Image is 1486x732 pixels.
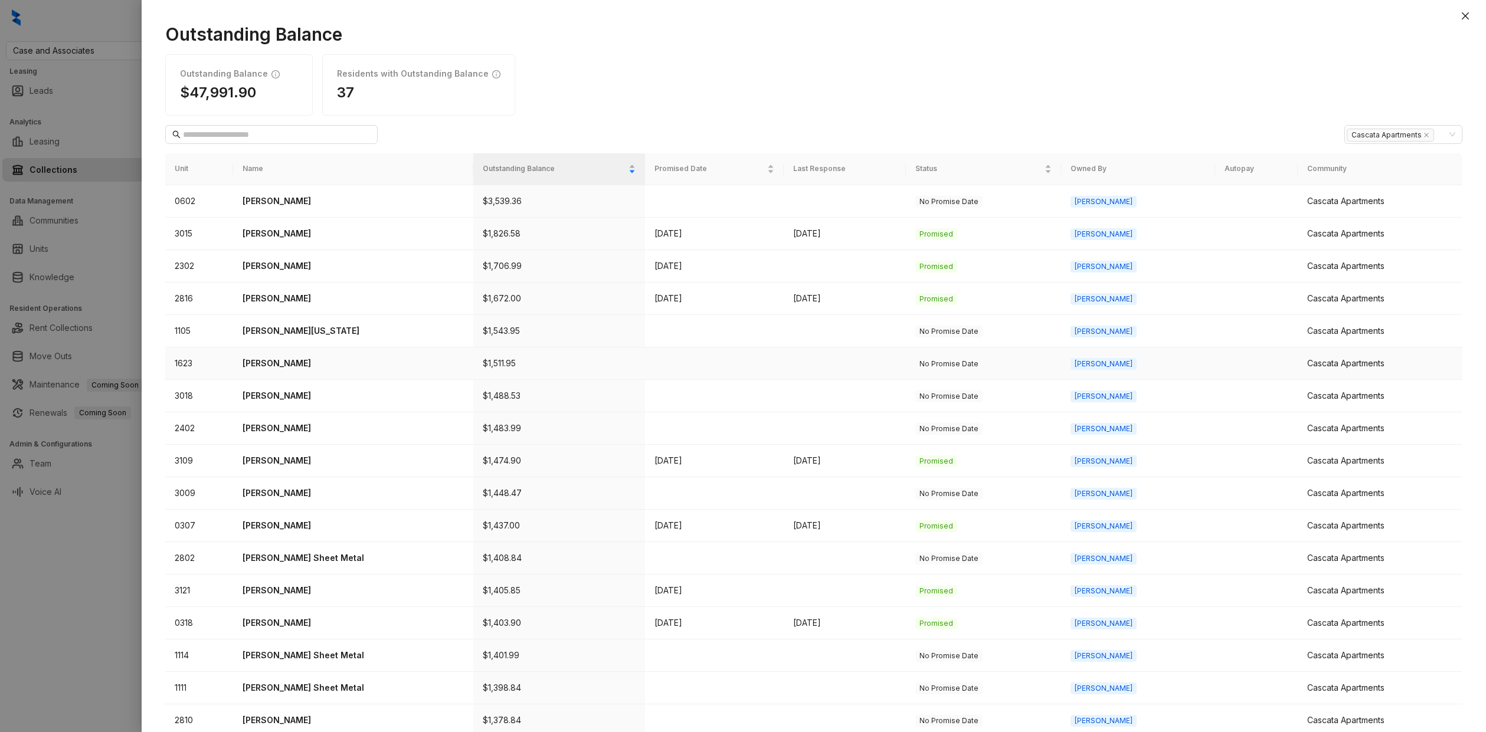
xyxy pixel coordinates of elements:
[243,389,464,402] p: [PERSON_NAME]
[165,607,233,639] td: 0318
[784,607,906,639] td: [DATE]
[1307,260,1453,273] div: Cascata Apartments
[473,510,645,542] td: $1,437.00
[1071,715,1137,727] span: [PERSON_NAME]
[1307,389,1453,402] div: Cascata Apartments
[915,618,957,629] span: Promised
[915,358,983,370] span: No Promise Date
[243,487,464,500] p: [PERSON_NAME]
[645,510,784,542] td: [DATE]
[165,250,233,283] td: 2302
[915,488,983,500] span: No Promise Date
[1071,650,1137,662] span: [PERSON_NAME]
[243,714,464,727] p: [PERSON_NAME]
[243,552,464,564] p: [PERSON_NAME] Sheet Metal
[243,649,464,662] p: [PERSON_NAME] Sheet Metal
[473,672,645,704] td: $1,398.84
[1307,552,1453,564] div: Cascata Apartments
[180,69,268,79] h1: Outstanding Balance
[165,639,233,672] td: 1114
[243,584,464,597] p: [PERSON_NAME]
[165,412,233,445] td: 2402
[337,69,489,79] h1: Residents with Outstanding Balance
[337,84,500,101] h1: 37
[1307,714,1453,727] div: Cascata Apartments
[915,553,983,564] span: No Promise Date
[1307,454,1453,467] div: Cascata Apartments
[1071,423,1137,435] span: [PERSON_NAME]
[784,153,906,185] th: Last Response
[915,293,957,305] span: Promised
[473,445,645,477] td: $1,474.90
[1307,357,1453,370] div: Cascata Apartments
[1071,520,1137,532] span: [PERSON_NAME]
[1071,228,1137,240] span: [PERSON_NAME]
[645,445,784,477] td: [DATE]
[165,575,233,607] td: 3121
[1061,153,1215,185] th: Owned By
[1307,519,1453,532] div: Cascata Apartments
[1071,682,1137,694] span: [PERSON_NAME]
[165,542,233,575] td: 2802
[1071,326,1137,337] span: [PERSON_NAME]
[473,380,645,412] td: $1,488.53
[165,283,233,315] td: 2816
[1423,132,1429,138] span: close
[645,575,784,607] td: [DATE]
[473,477,645,510] td: $1,448.47
[915,228,957,240] span: Promised
[243,681,464,694] p: [PERSON_NAME] Sheet Metal
[473,347,645,380] td: $1,511.95
[1307,487,1453,500] div: Cascata Apartments
[1071,585,1137,597] span: [PERSON_NAME]
[473,283,645,315] td: $1,672.00
[180,84,298,101] h1: $47,991.90
[243,195,464,208] p: [PERSON_NAME]
[233,153,473,185] th: Name
[1347,129,1434,142] span: Cascata Apartments
[1307,649,1453,662] div: Cascata Apartments
[483,163,626,175] span: Outstanding Balance
[473,542,645,575] td: $1,408.84
[473,250,645,283] td: $1,706.99
[645,250,784,283] td: [DATE]
[1307,195,1453,208] div: Cascata Apartments
[165,672,233,704] td: 1111
[473,218,645,250] td: $1,826.58
[473,607,645,639] td: $1,403.90
[645,607,784,639] td: [DATE]
[1461,11,1470,21] span: close
[243,616,464,629] p: [PERSON_NAME]
[243,519,464,532] p: [PERSON_NAME]
[165,24,1462,45] h1: Outstanding Balance
[243,454,464,467] p: [PERSON_NAME]
[243,324,464,337] p: [PERSON_NAME][US_STATE]
[172,130,181,139] span: search
[1307,324,1453,337] div: Cascata Apartments
[1307,292,1453,305] div: Cascata Apartments
[1458,9,1472,23] button: Close
[1071,618,1137,629] span: [PERSON_NAME]
[915,196,983,208] span: No Promise Date
[906,153,1062,185] th: Status
[165,218,233,250] td: 3015
[243,292,464,305] p: [PERSON_NAME]
[645,153,784,185] th: Promised Date
[473,315,645,347] td: $1,543.95
[492,69,500,79] span: info-circle
[1307,227,1453,240] div: Cascata Apartments
[784,283,906,315] td: [DATE]
[165,445,233,477] td: 3109
[243,227,464,240] p: [PERSON_NAME]
[645,283,784,315] td: [DATE]
[271,69,280,79] span: info-circle
[1071,261,1137,273] span: [PERSON_NAME]
[165,510,233,542] td: 0307
[1071,196,1137,208] span: [PERSON_NAME]
[915,326,983,337] span: No Promise Date
[915,715,983,727] span: No Promise Date
[165,477,233,510] td: 3009
[1071,488,1137,500] span: [PERSON_NAME]
[243,422,464,435] p: [PERSON_NAME]
[165,315,233,347] td: 1105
